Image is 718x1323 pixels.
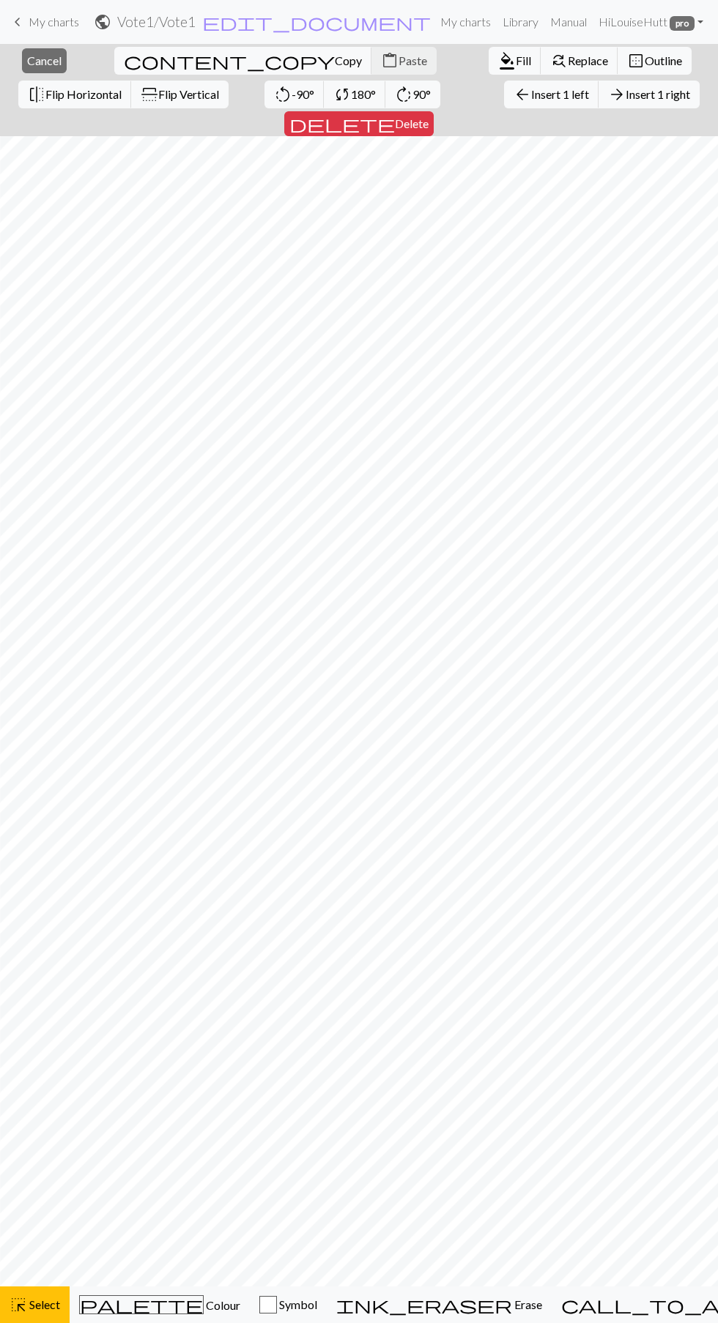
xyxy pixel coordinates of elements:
[514,84,531,105] span: arrow_back
[550,51,568,71] span: find_replace
[531,87,589,101] span: Insert 1 left
[277,1297,317,1311] span: Symbol
[29,15,79,29] span: My charts
[264,81,325,108] button: -90°
[618,47,692,75] button: Outline
[114,47,372,75] button: Copy
[497,7,544,37] a: Library
[9,12,26,32] span: keyboard_arrow_left
[18,81,132,108] button: Flip Horizontal
[504,81,599,108] button: Insert 1 left
[333,84,351,105] span: sync
[626,87,690,101] span: Insert 1 right
[80,1294,203,1315] span: palette
[385,81,440,108] button: 90°
[131,81,229,108] button: Flip Vertical
[412,87,431,101] span: 90°
[124,51,335,71] span: content_copy
[351,87,376,101] span: 180°
[541,47,618,75] button: Replace
[10,1294,27,1315] span: highlight_alt
[202,12,431,32] span: edit_document
[274,84,292,105] span: rotate_left
[289,113,395,134] span: delete
[593,7,709,37] a: HiLouiseHutt pro
[45,87,122,101] span: Flip Horizontal
[335,53,362,67] span: Copy
[489,47,541,75] button: Fill
[204,1298,240,1312] span: Colour
[670,16,695,31] span: pro
[498,51,516,71] span: format_color_fill
[568,53,608,67] span: Replace
[327,1286,552,1323] button: Erase
[250,1286,327,1323] button: Symbol
[117,13,196,30] h2: Vote1 / Vote1
[395,84,412,105] span: rotate_right
[22,48,67,73] button: Cancel
[516,53,531,67] span: Fill
[292,87,314,101] span: -90°
[9,10,79,34] a: My charts
[28,84,45,105] span: flip
[645,53,682,67] span: Outline
[27,1297,60,1311] span: Select
[284,111,434,136] button: Delete
[27,53,62,67] span: Cancel
[139,86,160,103] span: flip
[544,7,593,37] a: Manual
[158,87,219,101] span: Flip Vertical
[512,1297,542,1311] span: Erase
[336,1294,512,1315] span: ink_eraser
[324,81,386,108] button: 180°
[94,12,111,32] span: public
[608,84,626,105] span: arrow_forward
[627,51,645,71] span: border_outer
[70,1286,250,1323] button: Colour
[395,116,429,130] span: Delete
[434,7,497,37] a: My charts
[599,81,700,108] button: Insert 1 right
